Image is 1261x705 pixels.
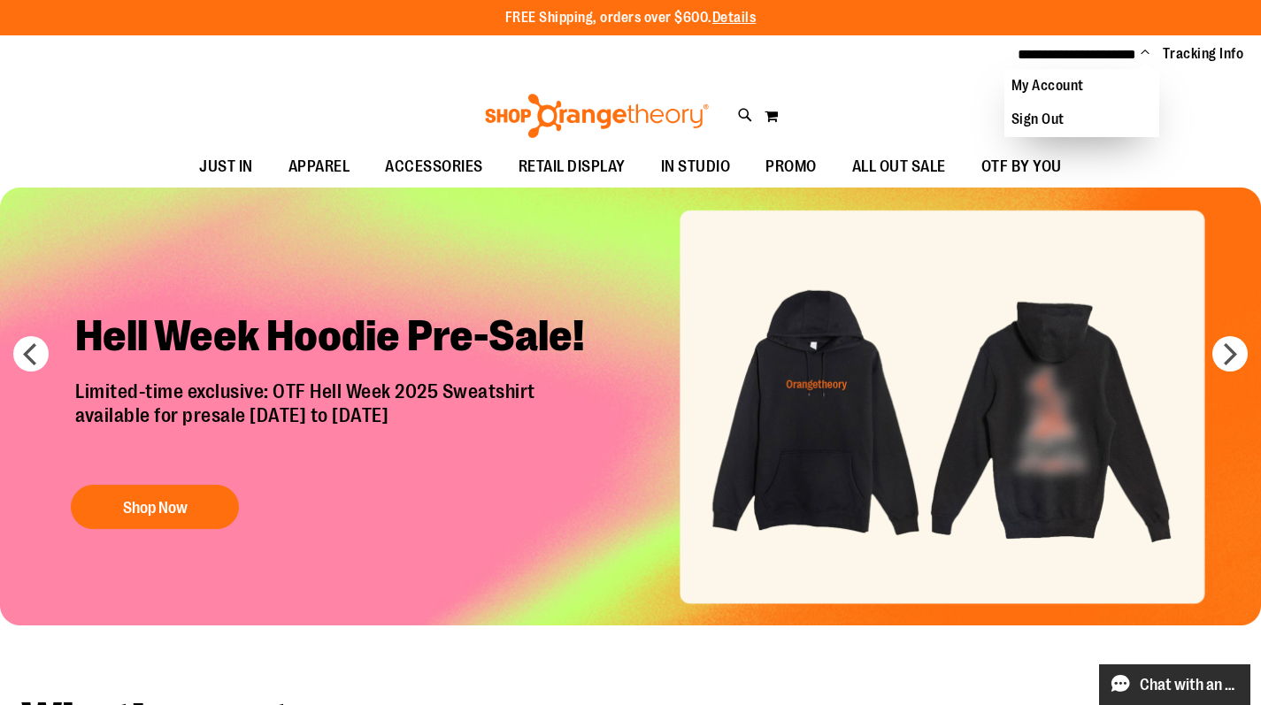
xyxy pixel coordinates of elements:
span: RETAIL DISPLAY [519,147,626,187]
button: Chat with an Expert [1099,664,1251,705]
p: FREE Shipping, orders over $600. [505,8,757,28]
span: APPAREL [288,147,350,187]
span: OTF BY YOU [981,147,1062,187]
a: Hell Week Hoodie Pre-Sale! Limited-time exclusive: OTF Hell Week 2025 Sweatshirtavailable for pre... [62,296,615,538]
span: ALL OUT SALE [852,147,946,187]
a: Details [712,10,757,26]
h2: Hell Week Hoodie Pre-Sale! [62,296,615,380]
button: Account menu [1141,45,1150,63]
button: next [1212,336,1248,372]
button: prev [13,336,49,372]
span: ACCESSORIES [385,147,483,187]
span: PROMO [765,147,817,187]
span: IN STUDIO [661,147,731,187]
a: Tracking Info [1163,44,1244,64]
button: Shop Now [71,485,239,529]
img: Shop Orangetheory [482,94,711,138]
a: My Account [1004,69,1159,103]
p: Limited-time exclusive: OTF Hell Week 2025 Sweatshirt available for presale [DATE] to [DATE] [62,380,615,467]
span: JUST IN [199,147,253,187]
a: Sign Out [1004,103,1159,136]
span: Chat with an Expert [1140,677,1240,694]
